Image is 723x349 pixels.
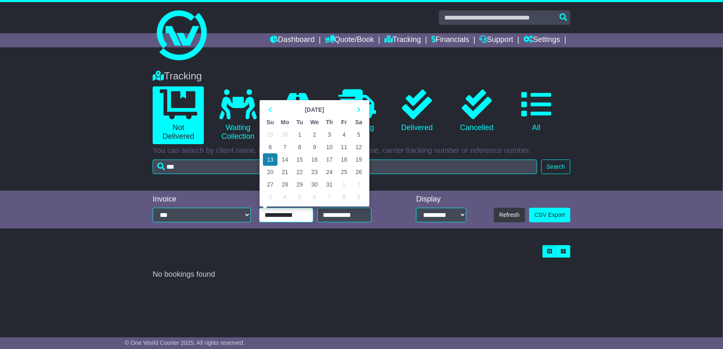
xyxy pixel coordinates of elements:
[277,103,351,116] th: Select Month
[292,128,307,141] td: 1
[277,153,292,166] td: 14
[431,33,469,47] a: Financials
[272,86,323,135] a: In Transit
[263,191,277,203] td: 3
[337,166,351,178] td: 25
[352,141,366,153] td: 12
[480,33,513,47] a: Support
[307,116,322,128] th: We
[153,270,570,279] div: No bookings found
[337,191,351,203] td: 8
[416,195,466,204] div: Display
[529,208,570,222] a: CSV Export
[263,141,277,153] td: 6
[292,153,307,166] td: 15
[337,116,351,128] th: Fr
[292,116,307,128] th: Tu
[307,178,322,191] td: 30
[352,128,366,141] td: 5
[125,339,245,346] span: © One World Courier 2025. All rights reserved.
[322,153,337,166] td: 17
[352,166,366,178] td: 26
[322,166,337,178] td: 24
[307,141,322,153] td: 9
[153,86,204,144] a: Not Delivered
[337,141,351,153] td: 11
[149,70,574,82] div: Tracking
[322,178,337,191] td: 31
[352,153,366,166] td: 19
[292,191,307,203] td: 5
[391,86,443,135] a: Delivered
[153,146,570,155] p: You can search by client name, OWC tracking number, carrier name, carrier tracking number or refe...
[277,166,292,178] td: 21
[325,33,374,47] a: Quote/Book
[292,166,307,178] td: 22
[292,178,307,191] td: 29
[494,208,525,222] button: Refresh
[263,166,277,178] td: 20
[153,195,251,204] div: Invoice
[511,86,562,135] a: All
[263,128,277,141] td: 29
[277,141,292,153] td: 7
[277,191,292,203] td: 4
[337,153,351,166] td: 18
[451,86,502,135] a: Cancelled
[322,191,337,203] td: 7
[263,178,277,191] td: 27
[523,33,560,47] a: Settings
[352,191,366,203] td: 9
[337,128,351,141] td: 4
[212,86,263,144] a: Waiting Collection
[352,116,366,128] th: Sa
[337,178,351,191] td: 1
[322,141,337,153] td: 10
[332,86,383,135] a: Delivering
[322,116,337,128] th: Th
[352,178,366,191] td: 2
[263,153,277,166] td: 13
[270,33,314,47] a: Dashboard
[307,191,322,203] td: 6
[307,153,322,166] td: 16
[384,33,421,47] a: Tracking
[307,166,322,178] td: 23
[277,178,292,191] td: 28
[292,141,307,153] td: 8
[307,128,322,141] td: 2
[277,116,292,128] th: Mo
[263,116,277,128] th: Su
[277,128,292,141] td: 30
[541,160,570,174] button: Search
[322,128,337,141] td: 3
